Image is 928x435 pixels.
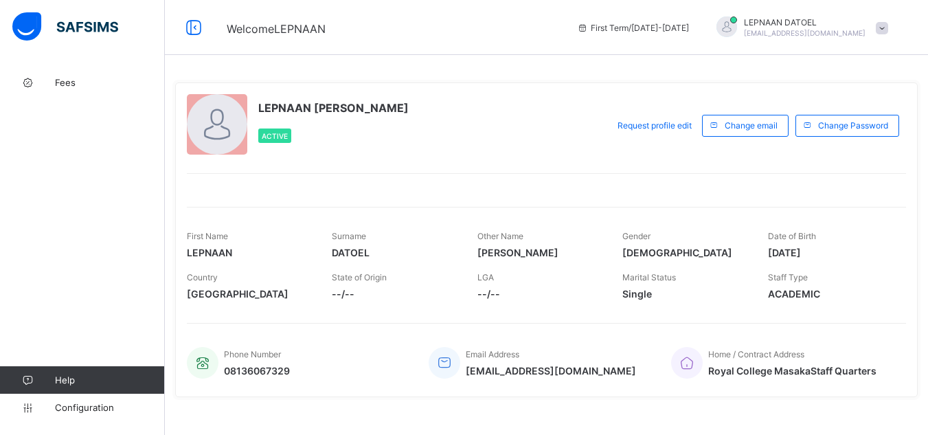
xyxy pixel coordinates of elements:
[258,101,409,115] span: LEPNAAN [PERSON_NAME]
[768,231,816,241] span: Date of Birth
[187,272,218,282] span: Country
[618,120,692,131] span: Request profile edit
[744,17,865,27] span: LEPNAAN DATOEL
[725,120,778,131] span: Change email
[262,132,288,140] span: Active
[744,29,865,37] span: [EMAIL_ADDRESS][DOMAIN_NAME]
[55,375,164,386] span: Help
[12,12,118,41] img: safsims
[622,288,747,300] span: Single
[708,349,804,359] span: Home / Contract Address
[622,272,676,282] span: Marital Status
[55,77,165,88] span: Fees
[55,402,164,413] span: Configuration
[227,22,326,36] span: Welcome LEPNAAN
[768,288,892,300] span: ACADEMIC
[187,231,228,241] span: First Name
[224,365,290,377] span: 08136067329
[466,365,636,377] span: [EMAIL_ADDRESS][DOMAIN_NAME]
[768,247,892,258] span: [DATE]
[477,272,494,282] span: LGA
[622,247,747,258] span: [DEMOGRAPHIC_DATA]
[703,16,895,39] div: LEPNAANDATOEL
[332,272,387,282] span: State of Origin
[477,288,602,300] span: --/--
[577,23,689,33] span: session/term information
[768,272,808,282] span: Staff Type
[187,288,311,300] span: [GEOGRAPHIC_DATA]
[622,231,650,241] span: Gender
[818,120,888,131] span: Change Password
[332,231,366,241] span: Surname
[332,288,456,300] span: --/--
[477,231,523,241] span: Other Name
[332,247,456,258] span: DATOEL
[224,349,281,359] span: Phone Number
[466,349,519,359] span: Email Address
[477,247,602,258] span: [PERSON_NAME]
[708,365,876,377] span: Royal College MasakaStaff Quarters
[187,247,311,258] span: LEPNAAN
